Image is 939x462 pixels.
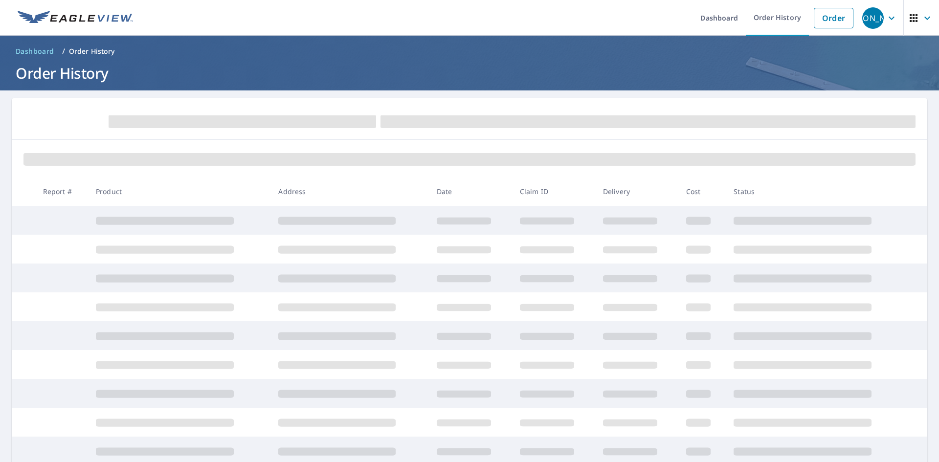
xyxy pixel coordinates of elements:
[512,177,595,206] th: Claim ID
[35,177,88,206] th: Report #
[18,11,133,25] img: EV Logo
[88,177,270,206] th: Product
[862,7,884,29] div: [PERSON_NAME]
[62,45,65,57] li: /
[12,44,58,59] a: Dashboard
[12,63,927,83] h1: Order History
[12,44,927,59] nav: breadcrumb
[678,177,726,206] th: Cost
[595,177,678,206] th: Delivery
[814,8,853,28] a: Order
[726,177,909,206] th: Status
[429,177,512,206] th: Date
[69,46,115,56] p: Order History
[16,46,54,56] span: Dashboard
[270,177,428,206] th: Address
